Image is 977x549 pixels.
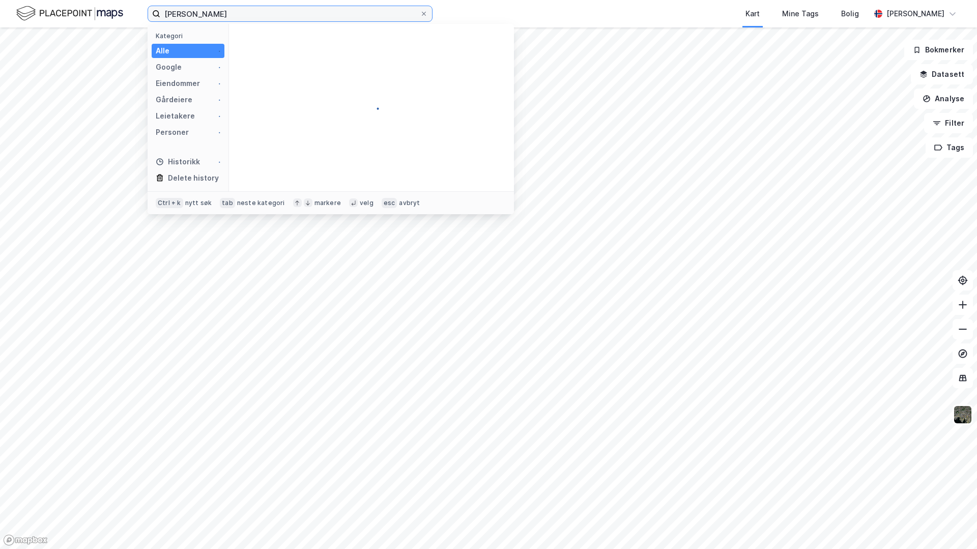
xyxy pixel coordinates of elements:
[16,5,123,22] img: logo.f888ab2527a4732fd821a326f86c7f29.svg
[841,8,859,20] div: Bolig
[3,534,48,546] a: Mapbox homepage
[156,77,200,90] div: Eiendommer
[156,45,169,57] div: Alle
[360,199,373,207] div: velg
[168,172,219,184] div: Delete history
[212,158,220,166] img: spinner.a6d8c91a73a9ac5275cf975e30b51cfb.svg
[212,128,220,136] img: spinner.a6d8c91a73a9ac5275cf975e30b51cfb.svg
[382,198,397,208] div: esc
[212,79,220,88] img: spinner.a6d8c91a73a9ac5275cf975e30b51cfb.svg
[745,8,760,20] div: Kart
[156,156,200,168] div: Historikk
[782,8,819,20] div: Mine Tags
[926,137,973,158] button: Tags
[156,61,182,73] div: Google
[156,32,224,40] div: Kategori
[911,64,973,84] button: Datasett
[314,199,341,207] div: markere
[212,112,220,120] img: spinner.a6d8c91a73a9ac5275cf975e30b51cfb.svg
[926,500,977,549] div: Kontrollprogram for chat
[220,198,235,208] div: tab
[914,89,973,109] button: Analyse
[156,126,189,138] div: Personer
[160,6,420,21] input: Søk på adresse, matrikkel, gårdeiere, leietakere eller personer
[904,40,973,60] button: Bokmerker
[924,113,973,133] button: Filter
[212,63,220,71] img: spinner.a6d8c91a73a9ac5275cf975e30b51cfb.svg
[926,500,977,549] iframe: Chat Widget
[953,405,972,424] img: 9k=
[156,198,183,208] div: Ctrl + k
[886,8,944,20] div: [PERSON_NAME]
[156,110,195,122] div: Leietakere
[237,199,285,207] div: neste kategori
[156,94,192,106] div: Gårdeiere
[212,96,220,104] img: spinner.a6d8c91a73a9ac5275cf975e30b51cfb.svg
[185,199,212,207] div: nytt søk
[399,199,420,207] div: avbryt
[212,47,220,55] img: spinner.a6d8c91a73a9ac5275cf975e30b51cfb.svg
[363,100,380,116] img: spinner.a6d8c91a73a9ac5275cf975e30b51cfb.svg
